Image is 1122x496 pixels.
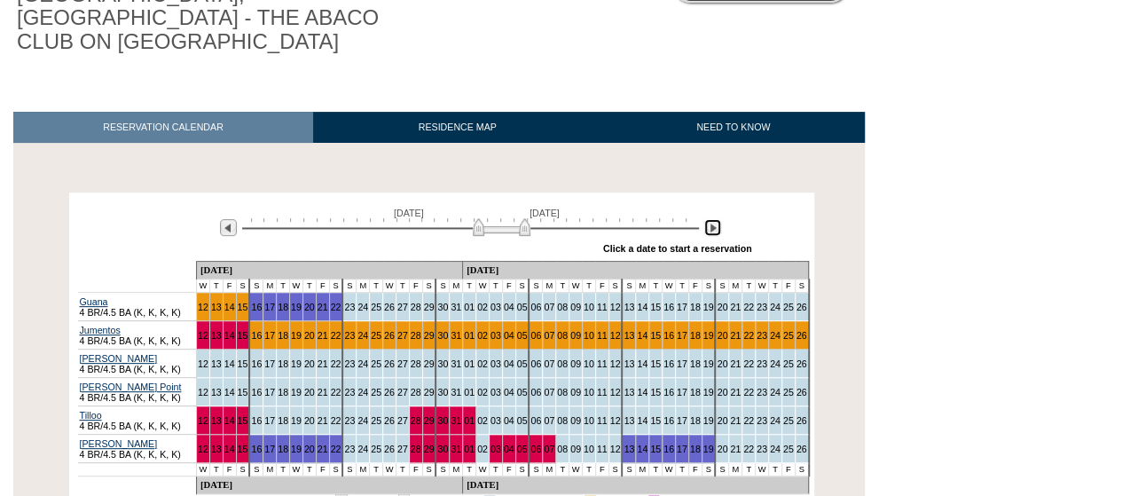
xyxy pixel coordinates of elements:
[603,243,752,254] div: Click a date to start a reservation
[304,387,315,398] a: 20
[730,358,741,369] a: 21
[557,302,568,312] a: 08
[357,330,368,341] a: 24
[304,444,315,454] a: 20
[770,302,781,312] a: 24
[570,330,581,341] a: 09
[796,444,807,454] a: 26
[464,330,475,341] a: 01
[397,415,408,426] a: 27
[544,387,554,398] a: 07
[490,358,501,369] a: 03
[530,444,541,454] a: 06
[318,444,328,454] a: 21
[357,302,368,312] a: 24
[198,358,208,369] a: 12
[637,387,647,398] a: 14
[313,112,602,143] a: RESIDENCE MAP
[411,415,421,426] a: 28
[463,262,809,279] td: [DATE]
[743,387,754,398] a: 22
[278,330,288,341] a: 18
[238,444,248,454] a: 15
[517,330,528,341] a: 05
[397,302,408,312] a: 27
[477,302,488,312] a: 02
[650,302,661,312] a: 15
[384,302,395,312] a: 26
[663,444,674,454] a: 16
[570,302,581,312] a: 09
[677,358,687,369] a: 17
[530,302,541,312] a: 06
[371,302,381,312] a: 25
[318,415,328,426] a: 21
[624,358,634,369] a: 13
[411,358,421,369] a: 28
[291,444,302,454] a: 19
[80,410,102,421] a: Tilloo
[318,330,328,341] a: 21
[331,358,341,369] a: 22
[570,358,581,369] a: 09
[757,302,767,312] a: 23
[224,415,235,426] a: 14
[703,444,714,454] a: 19
[331,415,341,426] a: 22
[544,415,554,426] a: 07
[344,415,355,426] a: 23
[490,302,501,312] a: 03
[344,330,355,341] a: 23
[198,444,208,454] a: 12
[249,279,263,293] td: S
[80,325,121,335] a: Jumentos
[196,279,209,293] td: W
[238,415,248,426] a: 15
[770,415,781,426] a: 24
[357,444,368,454] a: 24
[357,415,368,426] a: 24
[236,279,249,293] td: S
[717,415,727,426] a: 20
[344,444,355,454] a: 23
[557,358,568,369] a: 08
[597,302,608,312] a: 11
[783,387,794,398] a: 25
[770,358,781,369] a: 24
[304,358,315,369] a: 20
[384,387,395,398] a: 26
[490,444,501,454] a: 03
[437,415,448,426] a: 30
[757,330,767,341] a: 23
[677,302,687,312] a: 17
[584,302,594,312] a: 10
[371,358,381,369] a: 25
[80,296,108,307] a: Guana
[690,387,701,398] a: 18
[743,415,754,426] a: 22
[424,415,435,426] a: 29
[437,358,448,369] a: 30
[796,330,807,341] a: 26
[251,387,262,398] a: 16
[677,387,687,398] a: 17
[264,444,275,454] a: 17
[424,444,435,454] a: 29
[80,353,158,364] a: [PERSON_NAME]
[517,415,528,426] a: 05
[783,444,794,454] a: 25
[770,387,781,398] a: 24
[597,358,608,369] a: 11
[743,302,754,312] a: 22
[371,444,381,454] a: 25
[251,330,262,341] a: 16
[411,444,421,454] a: 28
[464,444,475,454] a: 01
[610,415,621,426] a: 12
[264,358,275,369] a: 17
[331,330,341,341] a: 22
[304,330,315,341] a: 20
[264,387,275,398] a: 17
[504,302,514,312] a: 04
[677,330,687,341] a: 17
